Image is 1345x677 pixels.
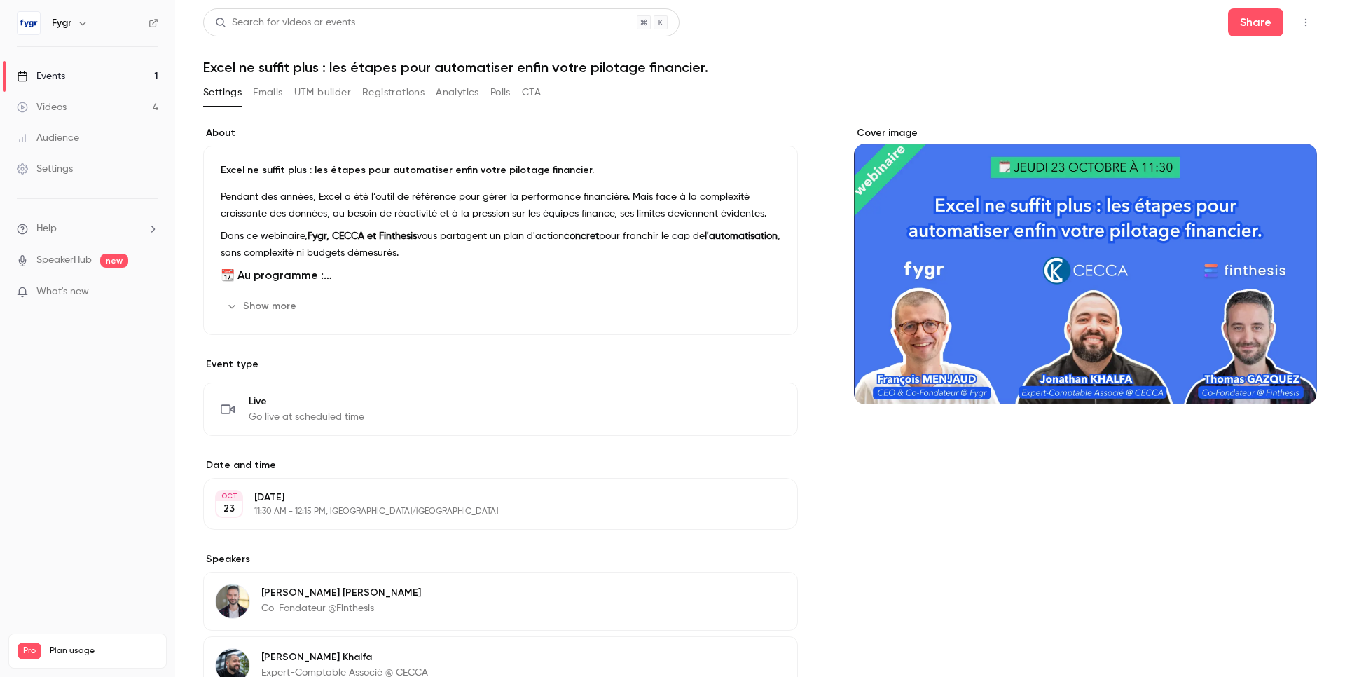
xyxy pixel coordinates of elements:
label: Cover image [854,126,1317,140]
div: Thomas Gazquez[PERSON_NAME] [PERSON_NAME]Co-Fondateur @Finthesis [203,572,798,631]
h1: Excel ne suffit plus : les étapes pour automatiser enfin votre pilotage financier. [203,59,1317,76]
strong: l'automatisation [705,231,778,241]
button: Show more [221,295,305,317]
p: [PERSON_NAME] [PERSON_NAME] [261,586,421,600]
div: Videos [17,100,67,114]
button: Emails [253,81,282,104]
button: Polls [490,81,511,104]
strong: Fygr, CECCA et Finthesis [308,231,417,241]
div: Events [17,69,65,83]
label: Date and time [203,458,798,472]
p: Event type [203,357,798,371]
section: Cover image [854,126,1317,404]
h2: 📆 Au programme : [221,267,780,284]
img: Fygr [18,12,40,34]
button: UTM builder [294,81,351,104]
button: CTA [522,81,541,104]
li: help-dropdown-opener [17,221,158,236]
a: SpeakerHub [36,253,92,268]
p: Excel ne suffit plus : les étapes pour automatiser enfin votre pilotage financier. [221,163,780,177]
button: Settings [203,81,242,104]
p: Dans ce webinaire, vous partagent un plan d'action pour franchir le cap de , sans complexité ni b... [221,228,780,261]
span: Go live at scheduled time [249,410,364,424]
label: Speakers [203,552,798,566]
span: What's new [36,285,89,299]
img: Thomas Gazquez [216,584,249,618]
span: Plan usage [50,645,158,657]
button: Registrations [362,81,425,104]
div: Audience [17,131,79,145]
p: 11:30 AM - 12:15 PM, [GEOGRAPHIC_DATA]/[GEOGRAPHIC_DATA] [254,506,724,517]
p: [PERSON_NAME] Khalfa [261,650,428,664]
span: new [100,254,128,268]
button: Share [1228,8,1283,36]
strong: concret [564,231,599,241]
label: About [203,126,798,140]
span: Help [36,221,57,236]
div: Search for videos or events [215,15,355,30]
span: Pro [18,643,41,659]
div: OCT [216,491,242,501]
h6: Fygr [52,16,71,30]
p: [DATE] [254,491,724,505]
p: Co-Fondateur @Finthesis [261,601,421,615]
p: Pendant des années, Excel a été l’outil de référence pour gérer la performance financière. Mais f... [221,189,780,222]
button: Analytics [436,81,479,104]
div: Settings [17,162,73,176]
p: 23 [223,502,235,516]
span: Live [249,395,364,409]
